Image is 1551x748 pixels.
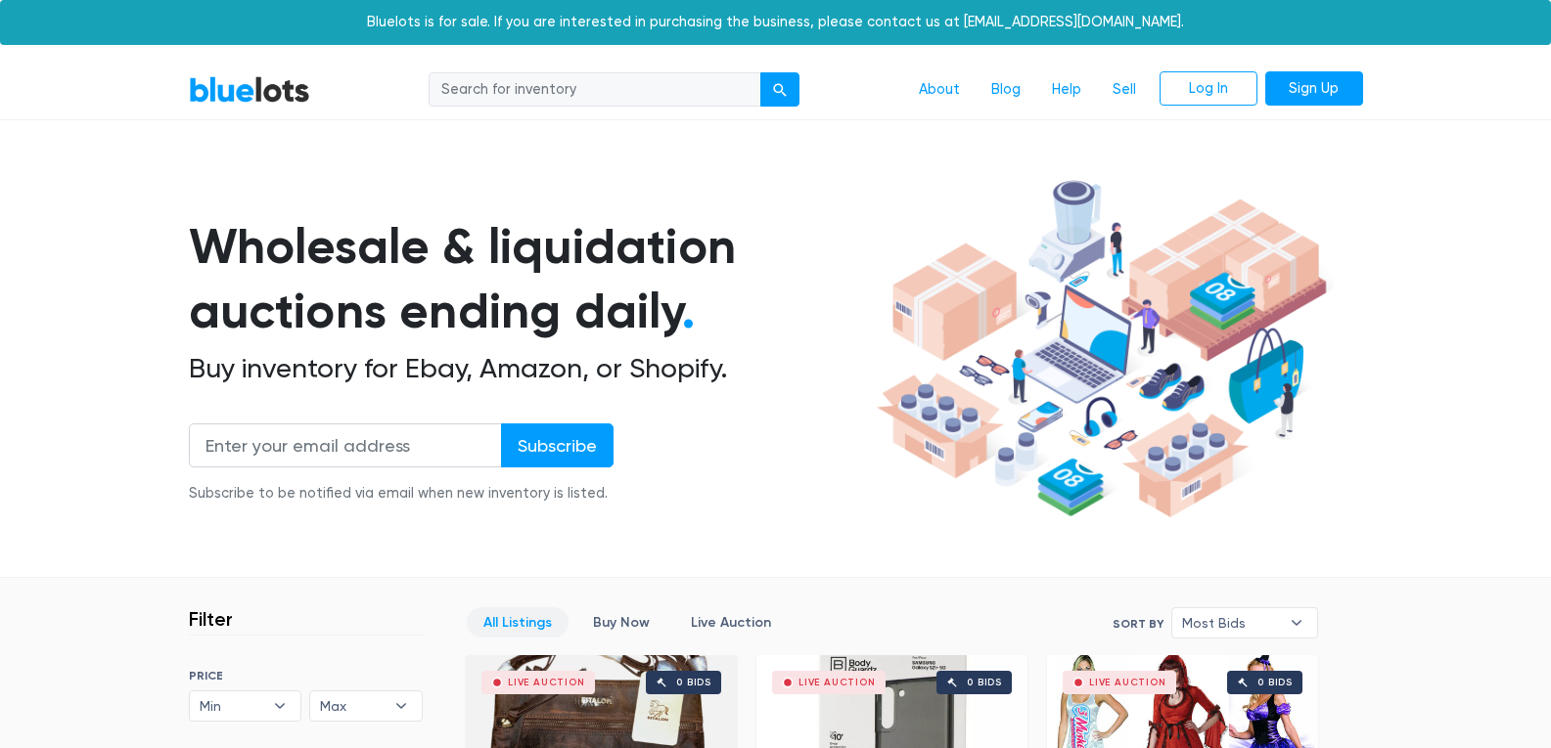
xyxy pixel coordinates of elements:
div: Live Auction [798,678,876,687]
div: Live Auction [1089,678,1166,687]
a: All Listings [467,607,569,638]
b: ▾ [381,691,422,721]
div: 0 bids [676,678,711,687]
input: Search for inventory [429,72,761,108]
div: 0 bids [967,678,1002,687]
a: About [903,71,976,109]
h1: Wholesale & liquidation auctions ending daily [189,214,870,344]
input: Subscribe [501,423,614,467]
b: ▾ [1276,608,1317,638]
a: Log In [1160,71,1257,107]
h6: PRICE [189,669,423,682]
h2: Buy inventory for Ebay, Amazon, or Shopify. [189,352,870,385]
a: Live Auction [674,607,788,638]
div: Subscribe to be notified via email when new inventory is listed. [189,483,614,505]
a: Help [1036,71,1097,109]
h3: Filter [189,607,233,631]
div: 0 bids [1257,678,1293,687]
b: ▾ [259,691,300,721]
a: BlueLots [189,75,310,104]
span: . [682,282,695,340]
a: Blog [976,71,1036,109]
img: hero-ee84e7d0318cb26816c560f6b4441b76977f77a177738b4e94f68c95b2b83dbb.png [870,171,1334,527]
div: Live Auction [508,678,585,687]
span: Most Bids [1182,608,1280,638]
a: Sign Up [1265,71,1363,107]
a: Sell [1097,71,1152,109]
span: Min [200,691,264,721]
span: Max [320,691,385,721]
input: Enter your email address [189,423,502,467]
a: Buy Now [576,607,666,638]
label: Sort By [1113,615,1163,633]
